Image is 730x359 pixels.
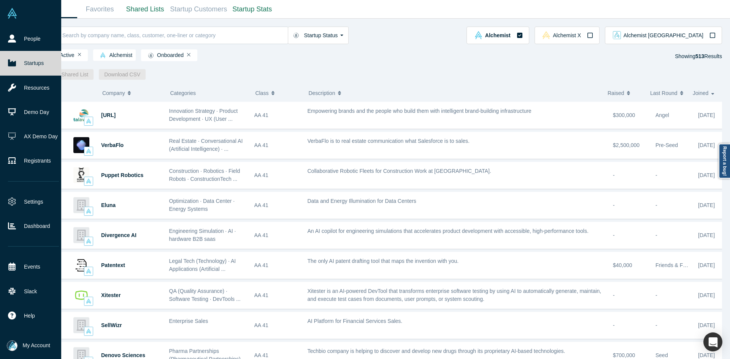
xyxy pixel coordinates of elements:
[308,348,565,354] span: Techbio company is helping to discover and develop new drugs through its proprietary AI-based tec...
[73,107,89,123] img: Talawa.ai's Logo
[86,269,91,274] img: alchemist Vault Logo
[655,262,695,268] span: Friends & Family
[24,312,35,320] span: Help
[101,262,125,268] span: Patentext
[698,112,715,118] span: [DATE]
[613,31,621,39] img: alchemist_aj Vault Logo
[698,172,715,178] span: [DATE]
[169,198,235,212] span: Optimization · Data Center · Energy Systems
[535,27,600,44] button: alchemistx Vault LogoAlchemist X
[693,85,717,101] button: Joined
[101,232,136,238] a: Divergence AI
[168,0,230,18] a: Startup Customers
[86,119,91,124] img: alchemist Vault Logo
[101,352,145,358] span: Denovo Sciences
[308,258,459,264] span: The only AI patent drafting tool that maps the invention with you.
[613,262,632,268] span: $40,000
[78,52,81,57] button: Remove Filter
[7,340,50,351] button: My Account
[613,112,635,118] span: $300,000
[73,167,89,183] img: Puppet Robotics's Logo
[254,252,300,278] div: AA 41
[7,8,17,19] img: Alchemist Vault Logo
[650,85,678,101] span: Last Round
[101,292,121,298] span: Xitester
[308,228,589,234] span: An AI copilot for engineering simulations that accelerates product development with accessible, h...
[467,27,529,44] button: alchemist Vault LogoAlchemist
[254,192,300,218] div: AA 41
[230,0,275,18] a: Startup Stats
[23,342,50,350] span: My Account
[169,138,243,152] span: Real Estate · Conversational AI (Artificial Intelligence) · ...
[254,162,300,188] div: AA 41
[73,197,89,213] img: Eluna's Logo
[254,132,300,158] div: AA 41
[254,312,300,338] div: AA 41
[698,232,715,238] span: [DATE]
[655,352,668,358] span: Seed
[170,90,196,96] span: Categories
[308,108,532,114] span: Empowering brands and the people who build them with intelligent brand-building infrastructure
[86,239,91,244] img: alchemist Vault Logo
[148,52,154,59] img: Startup status
[553,33,581,38] span: Alchemist X
[542,31,550,39] img: alchemistx Vault Logo
[169,288,241,302] span: QA (Quality Assurance) · Software Testing · DevTools ...
[101,322,122,328] span: SellWizr
[86,209,91,214] img: alchemist Vault Logo
[73,317,89,333] img: SellWizr's Logo
[698,262,715,268] span: [DATE]
[698,322,715,328] span: [DATE]
[169,168,240,182] span: Construction · Robotics · Field Robots · ConstructionTech ...
[613,292,615,298] span: -
[288,27,349,44] button: Startup Status
[254,282,300,308] div: AA 41
[655,322,657,328] span: -
[308,198,416,204] span: Data and Energy Illumination for Data Centers
[698,202,715,208] span: [DATE]
[613,202,615,208] span: -
[608,85,642,101] button: Raised
[655,172,657,178] span: -
[169,228,236,242] span: Engineering Simulation · AI · hardware B2B saas
[101,142,124,148] a: VerbaFlo
[73,257,89,273] img: Patentext's Logo
[698,352,715,358] span: [DATE]
[73,287,89,303] img: Xitester's Logo
[169,108,238,122] span: Innovation Strategy · Product Development · UX (User ...
[86,179,91,184] img: alchemist Vault Logo
[144,52,184,59] span: Onboarded
[308,85,335,101] span: Description
[101,172,143,178] a: Puppet Robotics
[308,168,491,174] span: Collaborative Robotic Fleets for Construction Work at [GEOGRAPHIC_DATA].
[255,85,297,101] button: Class
[97,52,132,59] span: Alchemist
[474,31,482,39] img: alchemist Vault Logo
[187,52,190,57] button: Remove Filter
[624,33,703,38] span: Alchemist [GEOGRAPHIC_DATA]
[719,144,730,179] a: Report a bug!
[695,53,704,59] strong: 513
[655,292,657,298] span: -
[254,102,300,128] div: AA 41
[608,85,624,101] span: Raised
[77,0,122,18] a: Favorites
[73,227,89,243] img: Divergence AI's Logo
[698,142,715,148] span: [DATE]
[693,85,708,101] span: Joined
[613,352,635,358] span: $700,000
[675,53,722,59] span: Showing Results
[308,138,470,144] span: VerbaFlo is to real estate communication what Salesforce is to sales.
[86,149,91,154] img: alchemist Vault Logo
[62,26,288,44] input: Search by company name, class, customer, one-liner or category
[101,202,116,208] a: Eluna
[698,292,715,298] span: [DATE]
[650,85,685,101] button: Last Round
[605,27,722,44] button: alchemist_aj Vault LogoAlchemist [GEOGRAPHIC_DATA]
[613,172,615,178] span: -
[613,232,615,238] span: -
[7,340,17,351] img: Mia Scott's Account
